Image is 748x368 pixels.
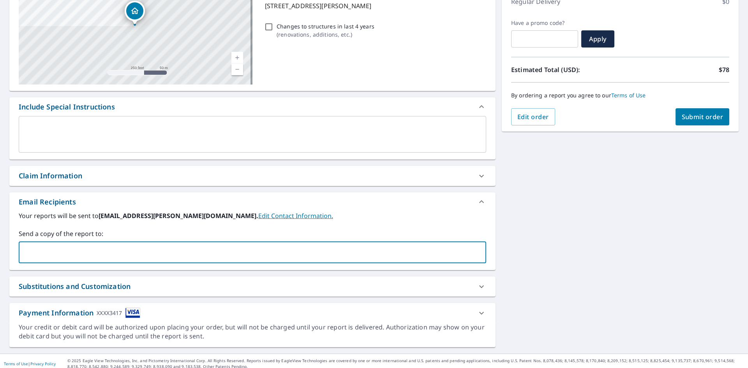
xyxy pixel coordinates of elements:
[511,108,555,125] button: Edit order
[19,171,82,181] div: Claim Information
[231,52,243,63] a: Current Level 17, Zoom In
[258,211,333,220] a: EditContactInfo
[9,192,496,211] div: Email Recipients
[587,35,608,43] span: Apply
[676,108,730,125] button: Submit order
[19,102,115,112] div: Include Special Instructions
[19,197,76,207] div: Email Recipients
[125,1,145,25] div: Dropped pin, building 1, Residential property, 304 Laudenbach Ct Saint Cloud, MN 56301
[511,65,620,74] p: Estimated Total (USD):
[9,303,496,323] div: Payment InformationXXXX3417cardImage
[611,92,646,99] a: Terms of Use
[682,113,723,121] span: Submit order
[19,323,486,341] div: Your credit or debit card will be authorized upon placing your order, but will not be charged unt...
[99,211,258,220] b: [EMAIL_ADDRESS][PERSON_NAME][DOMAIN_NAME].
[19,211,486,220] label: Your reports will be sent to
[231,63,243,75] a: Current Level 17, Zoom Out
[4,361,28,366] a: Terms of Use
[9,97,496,116] div: Include Special Instructions
[511,92,729,99] p: By ordering a report you agree to our
[517,113,549,121] span: Edit order
[581,30,614,48] button: Apply
[511,19,578,26] label: Have a promo code?
[97,308,122,318] div: XXXX3417
[719,65,729,74] p: $78
[9,166,496,186] div: Claim Information
[277,30,374,39] p: ( renovations, additions, etc. )
[4,361,56,366] p: |
[19,229,486,238] label: Send a copy of the report to:
[19,281,131,292] div: Substitutions and Customization
[9,276,496,296] div: Substitutions and Customization
[19,308,140,318] div: Payment Information
[125,308,140,318] img: cardImage
[30,361,56,366] a: Privacy Policy
[277,22,374,30] p: Changes to structures in last 4 years
[265,1,483,11] p: [STREET_ADDRESS][PERSON_NAME]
